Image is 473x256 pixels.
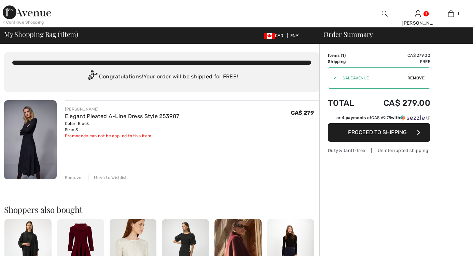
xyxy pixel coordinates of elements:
span: 1 [342,53,344,58]
div: or 4 payments ofCA$ 69.75withSezzle Click to learn more about Sezzle [328,115,430,123]
img: Congratulation2.svg [85,70,99,84]
img: Elegant Pleated A-Line Dress Style 253987 [4,100,57,179]
a: Elegant Pleated A-Line Dress Style 253987 [65,113,179,119]
div: or 4 payments of with [336,115,430,121]
a: 1 [435,10,467,18]
div: [PERSON_NAME] [65,106,179,112]
span: CA$ 69.75 [371,115,391,120]
div: Color: Black Size: S [65,120,179,133]
span: Remove [407,75,425,81]
td: Shipping [328,59,365,65]
div: Order Summary [315,31,469,38]
img: Sezzle [400,115,425,121]
img: search the website [382,10,388,18]
span: Proceed to Shipping [348,129,407,136]
span: 1 [60,29,62,38]
span: EN [290,33,299,38]
h2: Shoppers also bought [4,205,319,214]
div: < Continue Shopping [3,19,44,25]
a: Sign In [415,10,421,17]
span: CA$ 279 [291,110,314,116]
div: Congratulations! Your order will be shipped for FREE! [12,70,311,84]
button: Proceed to Shipping [328,123,430,142]
div: Move to Wishlist [88,175,127,181]
input: Promo code [337,68,407,88]
td: Items ( ) [328,52,365,59]
span: 1 [457,11,459,17]
div: Remove [65,175,82,181]
td: Total [328,91,365,115]
img: My Info [415,10,421,18]
span: CAD [264,33,286,38]
div: Promocode can not be applied to this item [65,133,179,139]
td: Free [365,59,430,65]
img: 1ère Avenue [3,5,51,19]
div: [PERSON_NAME] [402,20,434,27]
img: Canadian Dollar [264,33,275,39]
td: CA$ 279.00 [365,91,430,115]
span: My Shopping Bag ( Item) [4,31,78,38]
div: ✔ [328,75,337,81]
div: Duty & tariff-free | Uninterrupted shipping [328,147,430,154]
td: CA$ 279.00 [365,52,430,59]
img: My Bag [448,10,454,18]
